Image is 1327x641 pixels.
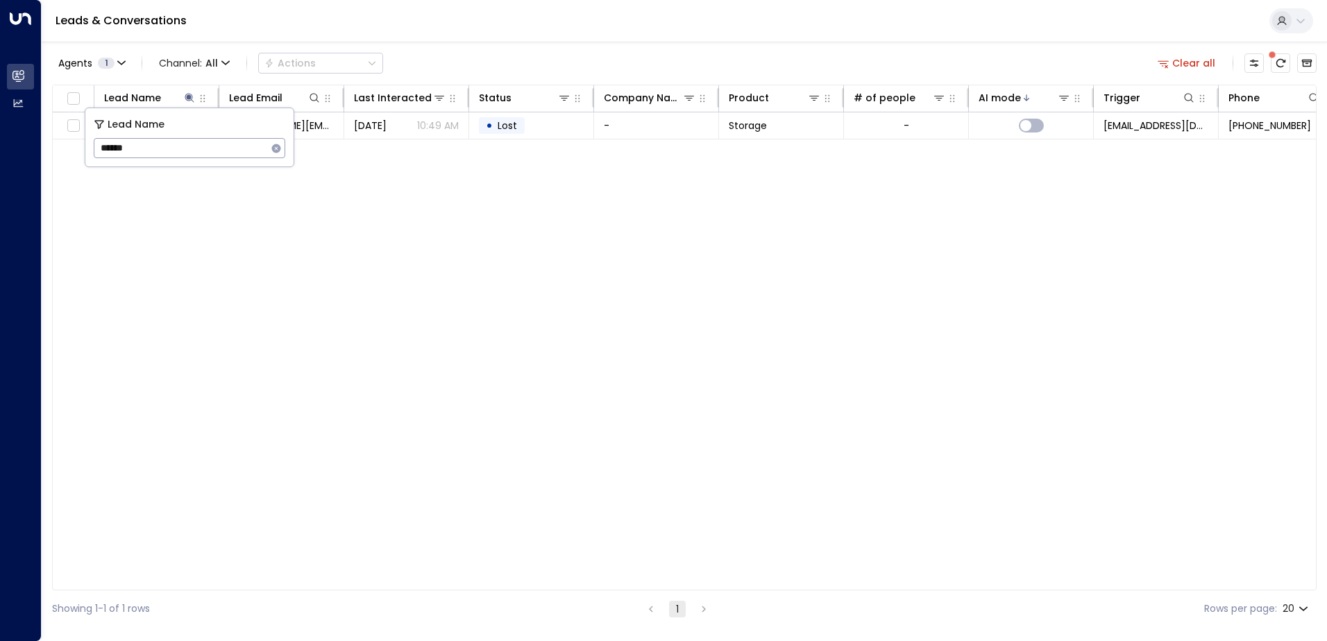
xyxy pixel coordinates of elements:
span: leads@space-station.co.uk [1104,119,1208,133]
div: Button group with a nested menu [258,53,383,74]
span: Toggle select all [65,90,82,108]
a: Leads & Conversations [56,12,187,28]
label: Rows per page: [1204,601,1277,616]
div: Showing 1-1 of 1 rows [52,601,150,616]
div: Lead Email [229,89,321,106]
span: All [205,58,218,69]
button: Clear all [1152,53,1222,73]
div: Trigger [1104,89,1140,106]
span: 1 [98,58,115,69]
div: Company Name [604,89,696,106]
span: Agents [58,58,92,68]
div: Company Name [604,89,682,106]
div: Lead Email [229,89,282,106]
button: Agents1 [52,53,130,73]
td: - [594,112,719,139]
div: AI mode [979,89,1021,106]
div: Status [479,89,512,106]
button: page 1 [669,601,686,617]
div: Lead Name [104,89,196,106]
button: Actions [258,53,383,74]
span: There are new threads available. Refresh the grid to view the latest updates. [1271,53,1290,73]
span: Storage [729,119,767,133]
div: Phone [1228,89,1260,106]
span: Channel: [153,53,235,73]
div: 20 [1283,599,1311,619]
div: AI mode [979,89,1071,106]
div: Phone [1228,89,1321,106]
button: Channel:All [153,53,235,73]
p: 10:49 AM [417,119,459,133]
button: Customize [1244,53,1264,73]
button: Archived Leads [1297,53,1317,73]
span: Lost [498,119,517,133]
div: - [904,119,909,133]
div: • [486,114,493,137]
div: Last Interacted [354,89,446,106]
div: Last Interacted [354,89,432,106]
div: # of people [854,89,946,106]
div: Product [729,89,821,106]
span: Toggle select row [65,117,82,135]
span: Yesterday [354,119,387,133]
div: Lead Name [104,89,161,106]
span: +16124132454 [1228,119,1311,133]
div: Product [729,89,769,106]
div: Actions [264,57,316,69]
div: Status [479,89,571,106]
div: Trigger [1104,89,1196,106]
div: # of people [854,89,915,106]
nav: pagination navigation [642,600,713,617]
span: Lead Name [108,117,164,133]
